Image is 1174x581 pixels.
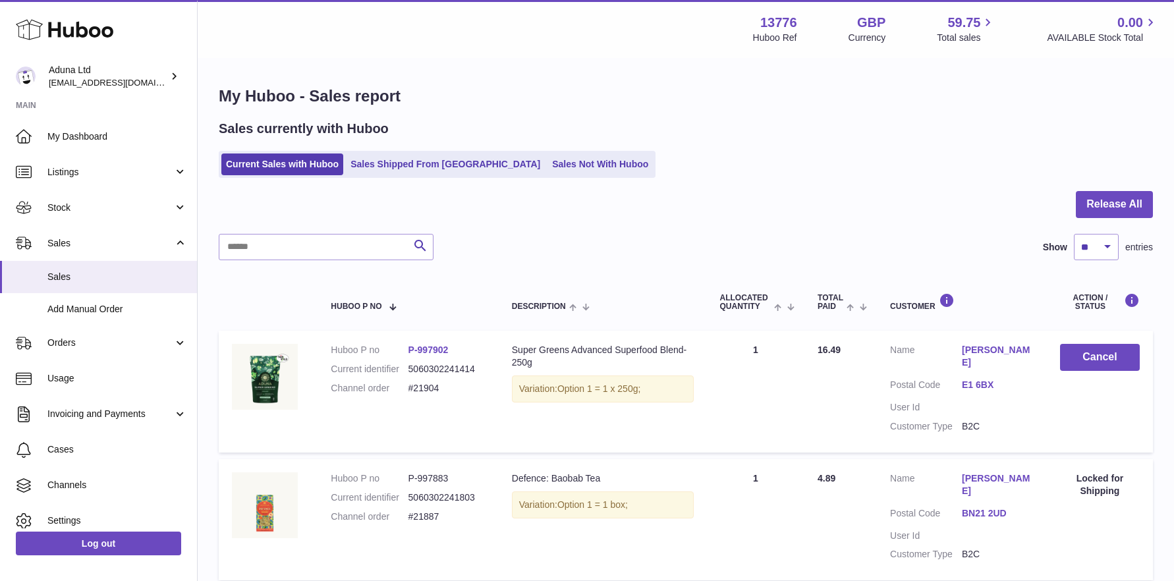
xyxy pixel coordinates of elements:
[962,507,1034,520] a: BN21 2UD
[47,130,187,143] span: My Dashboard
[512,344,694,369] div: Super Greens Advanced Superfood Blend- 250g
[962,420,1034,433] dd: B2C
[219,86,1153,107] h1: My Huboo - Sales report
[890,472,962,501] dt: Name
[47,237,173,250] span: Sales
[232,472,298,538] img: DEFENCE-BAOBAB-TEA-FOP-CHALK.jpg
[962,344,1034,369] a: [PERSON_NAME]
[1047,32,1158,44] span: AVAILABLE Stock Total
[849,32,886,44] div: Currency
[47,271,187,283] span: Sales
[1060,293,1140,311] div: Action / Status
[818,473,835,484] span: 4.89
[890,420,962,433] dt: Customer Type
[1060,344,1140,371] button: Cancel
[331,511,408,523] dt: Channel order
[890,401,962,414] dt: User Id
[1060,472,1140,497] div: Locked for Shipping
[890,379,962,395] dt: Postal Code
[47,443,187,456] span: Cases
[408,345,449,355] a: P-997902
[512,472,694,485] div: Defence: Baobab Tea
[47,303,187,316] span: Add Manual Order
[331,344,408,356] dt: Huboo P no
[49,64,167,89] div: Aduna Ltd
[937,32,995,44] span: Total sales
[890,507,962,523] dt: Postal Code
[219,120,389,138] h2: Sales currently with Huboo
[331,382,408,395] dt: Channel order
[962,472,1034,497] a: [PERSON_NAME]
[890,293,1034,311] div: Customer
[962,379,1034,391] a: E1 6BX
[221,153,343,175] a: Current Sales with Huboo
[47,337,173,349] span: Orders
[331,491,408,504] dt: Current identifier
[47,408,173,420] span: Invoicing and Payments
[331,363,408,375] dt: Current identifier
[760,14,797,32] strong: 13776
[47,202,173,214] span: Stock
[346,153,545,175] a: Sales Shipped From [GEOGRAPHIC_DATA]
[962,548,1034,561] dd: B2C
[1043,241,1067,254] label: Show
[707,459,805,580] td: 1
[818,345,841,355] span: 16.49
[408,491,486,504] dd: 5060302241803
[890,548,962,561] dt: Customer Type
[937,14,995,44] a: 59.75 Total sales
[47,514,187,527] span: Settings
[890,344,962,372] dt: Name
[1125,241,1153,254] span: entries
[547,153,653,175] a: Sales Not With Huboo
[408,382,486,395] dd: #21904
[512,302,566,311] span: Description
[818,294,843,311] span: Total paid
[16,532,181,555] a: Log out
[408,511,486,523] dd: #21887
[1117,14,1143,32] span: 0.00
[753,32,797,44] div: Huboo Ref
[890,530,962,542] dt: User Id
[49,77,194,88] span: [EMAIL_ADDRESS][DOMAIN_NAME]
[408,472,486,485] dd: P-997883
[232,344,298,410] img: SUPER-GREENS-ADVANCED-SUPERFOOD-BLEND-POUCH-FOP-CHALK.jpg
[557,499,628,510] span: Option 1 = 1 box;
[47,372,187,385] span: Usage
[1076,191,1153,218] button: Release All
[707,331,805,452] td: 1
[557,383,640,394] span: Option 1 = 1 x 250g;
[331,472,408,485] dt: Huboo P no
[47,166,173,179] span: Listings
[408,363,486,375] dd: 5060302241414
[1047,14,1158,44] a: 0.00 AVAILABLE Stock Total
[47,479,187,491] span: Channels
[512,491,694,518] div: Variation:
[857,14,885,32] strong: GBP
[947,14,980,32] span: 59.75
[720,294,771,311] span: ALLOCATED Quantity
[331,302,381,311] span: Huboo P no
[512,375,694,402] div: Variation:
[16,67,36,86] img: foyin.fagbemi@aduna.com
